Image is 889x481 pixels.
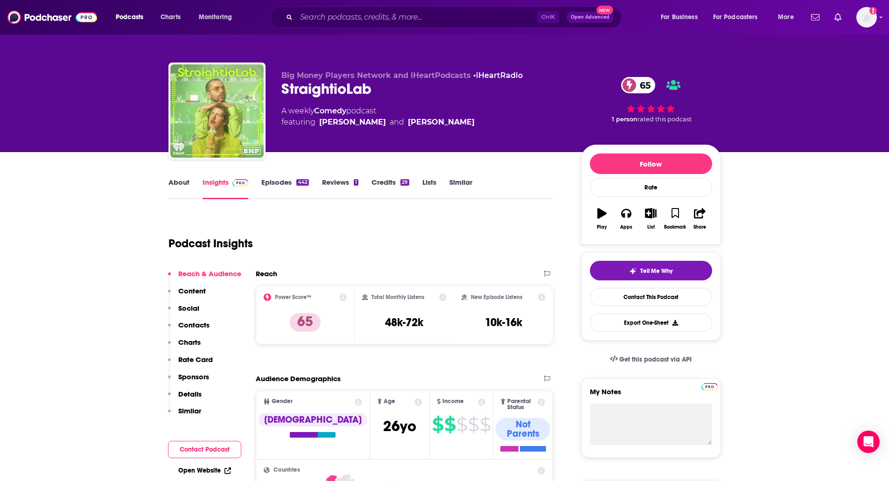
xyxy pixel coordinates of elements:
[612,116,637,123] span: 1 person
[161,11,181,24] span: Charts
[507,398,536,411] span: Parental Status
[384,398,395,404] span: Age
[199,11,232,24] span: Monitoring
[168,269,241,286] button: Reach & Audience
[471,294,522,300] h2: New Episode Listens
[273,467,300,473] span: Countries
[807,9,823,25] a: Show notifications dropdown
[496,418,550,440] div: Not Parents
[280,7,630,28] div: Search podcasts, credits, & more...
[168,338,201,355] button: Charts
[442,398,464,404] span: Income
[261,178,308,199] a: Episodes442
[178,467,231,474] a: Open Website
[422,178,436,199] a: Lists
[178,304,199,313] p: Social
[354,179,358,186] div: 1
[319,117,386,128] a: George Civeris
[590,202,614,236] button: Play
[621,77,655,93] a: 65
[192,10,244,25] button: open menu
[869,7,877,14] svg: Add a profile image
[485,315,522,329] h3: 10k-16k
[778,11,794,24] span: More
[385,315,423,329] h3: 48k-72k
[7,8,97,26] img: Podchaser - Follow, Share and Rate Podcasts
[168,355,213,372] button: Rate Card
[168,372,209,390] button: Sponsors
[602,348,700,371] a: Get this podcast via API
[663,202,687,236] button: Bookmark
[596,6,613,14] span: New
[654,10,709,25] button: open menu
[444,417,455,432] span: $
[630,77,655,93] span: 65
[272,398,293,404] span: Gender
[661,11,698,24] span: For Business
[771,10,805,25] button: open menu
[203,178,249,199] a: InsightsPodchaser Pro
[178,338,201,347] p: Charts
[256,269,277,278] h2: Reach
[178,406,201,415] p: Similar
[693,224,706,230] div: Share
[275,294,311,300] h2: Power Score™
[371,294,424,300] h2: Total Monthly Listens
[647,224,655,230] div: List
[701,383,718,390] img: Podchaser Pro
[232,179,249,187] img: Podchaser Pro
[178,372,209,381] p: Sponsors
[856,7,877,28] span: Logged in as ereardon
[170,64,264,158] img: StraightioLab
[109,10,155,25] button: open menu
[281,117,475,128] span: featuring
[590,178,712,197] div: Rate
[168,304,199,321] button: Social
[581,71,721,129] div: 65 1 personrated this podcast
[590,288,712,306] a: Contact This Podcast
[597,224,607,230] div: Play
[590,261,712,280] button: tell me why sparkleTell Me Why
[480,417,490,432] span: $
[590,153,712,174] button: Follow
[322,178,358,199] a: Reviews1
[456,417,467,432] span: $
[168,286,206,304] button: Content
[620,224,632,230] div: Apps
[296,10,537,25] input: Search podcasts, credits, & more...
[314,106,346,115] a: Comedy
[590,387,712,404] label: My Notes
[713,11,758,24] span: For Podcasters
[468,417,479,432] span: $
[432,417,443,432] span: $
[687,202,712,236] button: Share
[383,417,416,435] span: 26 yo
[707,10,771,25] button: open menu
[178,390,202,398] p: Details
[476,71,523,80] a: iHeartRadio
[178,321,210,329] p: Contacts
[256,374,341,383] h2: Audience Demographics
[701,382,718,390] a: Pro website
[178,269,241,278] p: Reach & Audience
[408,117,475,128] div: [PERSON_NAME]
[168,441,241,458] button: Contact Podcast
[537,11,559,23] span: Ctrl K
[400,179,409,186] div: 29
[290,313,321,332] p: 65
[168,406,201,424] button: Similar
[281,71,471,80] span: Big Money Players Network and iHeartPodcasts
[640,267,672,275] span: Tell Me Why
[664,224,686,230] div: Bookmark
[637,116,692,123] span: rated this podcast
[856,7,877,28] button: Show profile menu
[168,390,202,407] button: Details
[178,286,206,295] p: Content
[390,117,404,128] span: and
[281,105,475,128] div: A weekly podcast
[629,267,637,275] img: tell me why sparkle
[614,202,638,236] button: Apps
[473,71,523,80] span: •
